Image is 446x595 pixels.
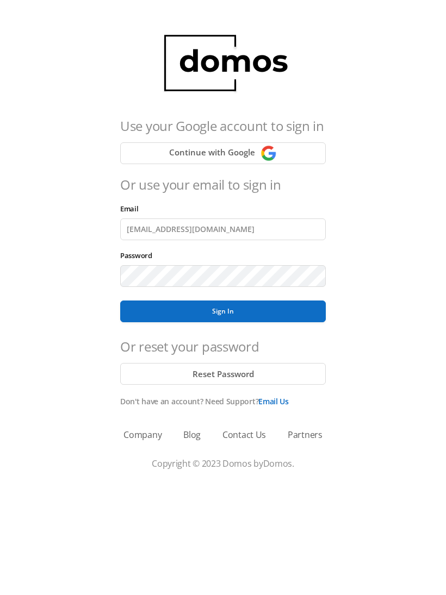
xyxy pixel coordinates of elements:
[27,457,419,470] p: Copyright © 2023 Domos by .
[120,363,326,385] button: Reset Password
[222,428,266,441] a: Contact Us
[120,116,326,136] h4: Use your Google account to sign in
[261,145,277,161] img: Continue with Google
[120,142,326,164] button: Continue with Google
[263,458,293,469] a: Domos
[120,218,326,240] input: Email
[120,204,144,214] label: Email
[258,396,289,406] a: Email Us
[120,396,326,407] p: Don't have an account? Need Support?
[288,428,323,441] a: Partners
[120,300,326,322] button: Sign In
[120,175,326,195] h4: Or use your email to sign in
[153,22,294,105] img: domos
[120,337,326,356] h4: Or reset your password
[120,250,158,260] label: Password
[183,428,201,441] a: Blog
[120,265,326,287] input: Password
[123,428,162,441] a: Company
